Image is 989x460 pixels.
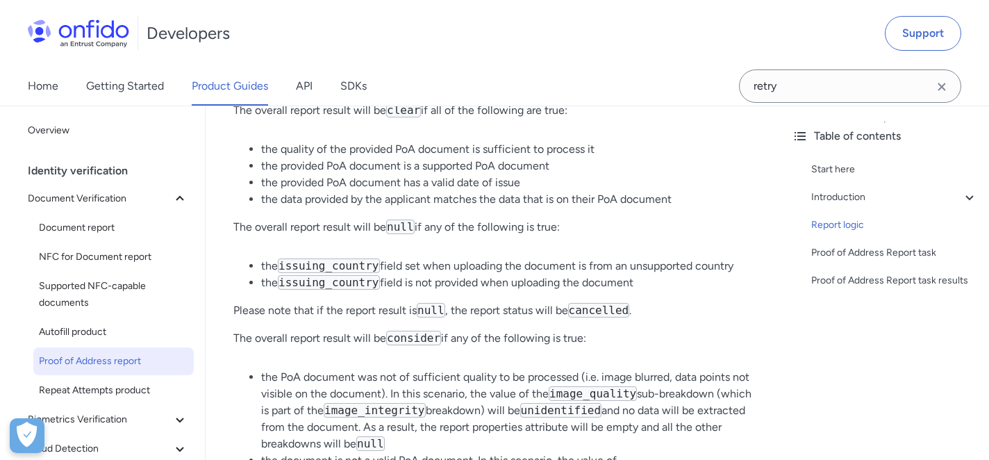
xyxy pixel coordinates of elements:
a: Overview [22,117,194,145]
a: Document report [33,214,194,242]
li: the field is not provided when uploading the document [261,274,753,291]
h1: Developers [147,22,230,44]
img: Onfido Logo [28,19,129,47]
span: Document Verification [28,190,172,207]
code: cancelled [568,303,630,318]
a: Proof of Address Report task results [811,272,978,289]
button: Biometrics Verification [22,406,194,434]
code: clear [386,103,421,117]
span: Supported NFC-capable documents [39,278,188,311]
a: Supported NFC-capable documents [33,272,194,317]
code: issuing_country [278,275,380,290]
p: The overall report result will be if any of the following is true: [233,219,753,236]
a: Product Guides [192,67,268,106]
a: Introduction [811,189,978,206]
li: the quality of the provided PoA document is sufficient to process it [261,141,753,158]
span: Document report [39,220,188,236]
a: Getting Started [86,67,164,106]
p: Please note that if the report result is , the report status will be . [233,302,753,319]
code: image_integrity [324,403,426,418]
svg: Clear search field button [933,79,950,95]
span: NFC for Document report [39,249,188,265]
a: Autofill product [33,318,194,346]
a: Proof of Address Report task [811,245,978,261]
span: Overview [28,122,188,139]
p: The overall report result will be if any of the following is true: [233,330,753,347]
code: unidentified [520,403,602,418]
li: the field set when uploading the document is from an unsupported country [261,258,753,274]
code: null [356,436,385,451]
li: the data provided by the applicant matches the data that is on their PoA document [261,191,753,208]
input: Onfido search input field [739,69,961,103]
span: Repeat Attempts product [39,382,188,399]
span: Autofill product [39,324,188,340]
div: Cookie Preferences [10,418,44,453]
a: Home [28,67,58,106]
a: Repeat Attempts product [33,377,194,404]
a: Proof of Address report [33,347,194,375]
button: Open Preferences [10,418,44,453]
p: The overall report result will be if all of the following are true: [233,102,753,119]
a: Support [885,16,961,51]
li: the provided PoA document is a supported PoA document [261,158,753,174]
code: consider [386,331,441,345]
div: Identity verification [28,157,199,185]
li: the provided PoA document has a valid date of issue [261,174,753,191]
div: Table of contents [792,128,978,145]
code: issuing_country [278,258,380,273]
a: Report logic [811,217,978,233]
span: Biometrics Verification [28,411,172,428]
a: SDKs [340,67,367,106]
a: NFC for Document report [33,243,194,271]
code: null [417,303,445,318]
a: API [296,67,313,106]
span: Proof of Address report [39,353,188,370]
a: Start here [811,161,978,178]
code: image_quality [549,386,637,401]
code: null [386,220,415,234]
span: Fraud Detection [28,441,172,457]
li: the PoA document was not of sufficient quality to be processed (i.e. image blurred, data points n... [261,369,753,452]
button: Document Verification [22,185,194,213]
